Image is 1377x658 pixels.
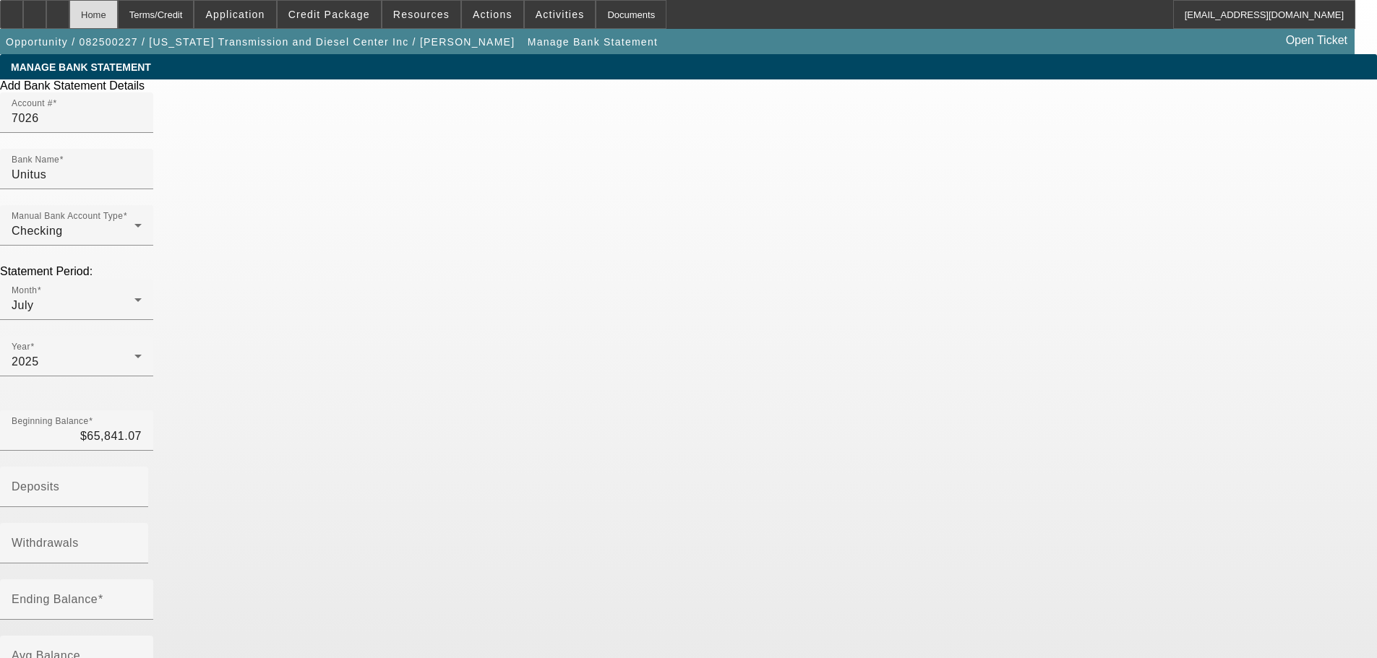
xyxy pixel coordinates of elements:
button: Credit Package [278,1,381,28]
span: Credit Package [288,9,370,20]
span: Manage Bank Statement [528,36,658,48]
mat-label: Withdrawals [12,537,79,549]
mat-label: Account # [12,99,53,108]
span: 2025 [12,355,39,368]
i: Calculate [145,480,148,493]
span: Activities [536,9,585,20]
button: Actions [462,1,523,28]
span: Actions [473,9,512,20]
button: Resources [382,1,460,28]
mat-label: Manual Bank Account Type [12,212,123,221]
mat-label: Month [12,286,37,295]
button: Activities [525,1,596,28]
span: MANAGE BANK STATEMENT [11,61,151,73]
mat-label: Year [12,342,30,352]
span: Application [205,9,265,20]
mat-label: Beginning Balance [12,417,88,426]
span: July [12,299,33,311]
mat-label: Ending Balance [12,593,98,605]
button: Manage Bank Statement [524,29,661,55]
span: Opportunity / 082500227 / [US_STATE] Transmission and Diesel Center Inc / [PERSON_NAME] [6,36,515,48]
mat-label: Deposits [12,480,59,493]
mat-label: Bank Name [12,155,59,165]
i: Calculate [145,537,148,549]
button: Application [194,1,275,28]
span: Resources [393,9,450,20]
span: Checking [12,225,63,237]
a: Open Ticket [1280,28,1353,53]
